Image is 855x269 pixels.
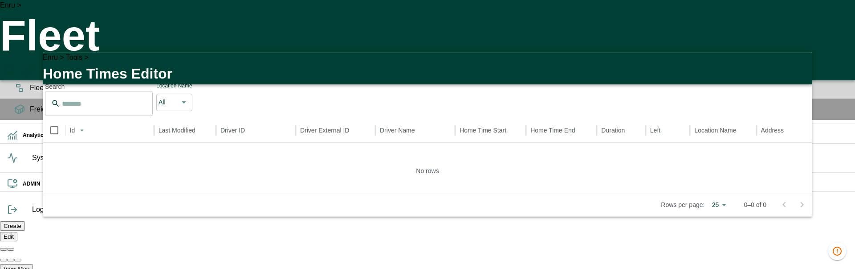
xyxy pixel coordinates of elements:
[4,233,14,240] label: Edit
[159,127,195,134] div: Last Modified
[76,124,88,137] button: Sort
[21,61,37,80] button: Manual Assignment
[43,143,812,199] div: No rows
[30,104,848,115] span: Freight
[416,124,428,137] button: Sort
[45,82,153,91] div: Search
[196,124,209,137] button: Sort
[30,83,848,93] span: Fleet
[32,204,848,215] span: Logout
[661,200,704,209] p: Rows per page:
[626,124,638,137] button: Sort
[761,127,784,134] div: Address
[156,82,192,90] label: Location Name
[601,127,625,134] div: Duration
[737,124,750,137] button: Sort
[530,127,575,134] div: Home Time End
[220,127,245,134] div: Driver ID
[350,124,362,137] button: Sort
[7,248,14,251] button: Collapse all
[661,124,674,137] button: Sort
[744,200,766,209] p: 0–0 of 0
[785,124,797,137] button: Sort
[23,131,848,140] h6: Analytics
[7,259,14,261] button: Zoom out
[32,153,848,163] span: System Health
[380,127,415,134] div: Driver Name
[43,63,812,84] h1: Home Times Editor
[41,61,57,80] button: HomeTime Editor
[45,91,153,118] div: Search
[828,242,846,260] button: 1262 data issues
[246,124,258,137] button: Sort
[159,97,178,108] div: All
[708,199,729,211] div: 25
[694,127,736,134] div: Location Name
[23,180,848,188] h6: ADMIN
[507,124,520,137] button: Sort
[576,124,589,137] button: Sort
[460,127,506,134] div: Home Time Start
[70,127,75,134] div: Id
[43,52,812,63] div: Enru > Tools >
[650,127,660,134] div: Left
[14,259,21,261] button: Zoom to fit
[4,223,21,229] label: Create
[300,127,349,134] div: Driver External ID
